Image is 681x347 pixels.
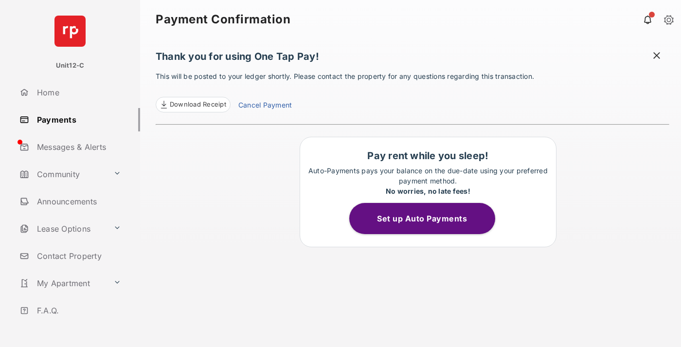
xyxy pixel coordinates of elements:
span: Download Receipt [170,100,226,110]
button: Set up Auto Payments [349,203,495,234]
a: Contact Property [16,244,140,268]
a: F.A.Q. [16,299,140,322]
a: My Apartment [16,272,109,295]
img: svg+xml;base64,PHN2ZyB4bWxucz0iaHR0cDovL3d3dy53My5vcmcvMjAwMC9zdmciIHdpZHRoPSI2NCIgaGVpZ2h0PSI2NC... [54,16,86,47]
a: Set up Auto Payments [349,214,507,223]
a: Download Receipt [156,97,231,112]
strong: Payment Confirmation [156,14,290,25]
p: Unit12-C [56,61,85,71]
h1: Thank you for using One Tap Pay! [156,51,669,67]
a: Home [16,81,140,104]
div: No worries, no late fees! [305,186,551,196]
a: Messages & Alerts [16,135,140,159]
a: Cancel Payment [238,100,292,112]
p: This will be posted to your ledger shortly. Please contact the property for any questions regardi... [156,71,669,112]
a: Announcements [16,190,140,213]
h1: Pay rent while you sleep! [305,150,551,162]
a: Community [16,163,109,186]
a: Payments [16,108,140,131]
a: Lease Options [16,217,109,240]
p: Auto-Payments pays your balance on the due-date using your preferred payment method. [305,165,551,196]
